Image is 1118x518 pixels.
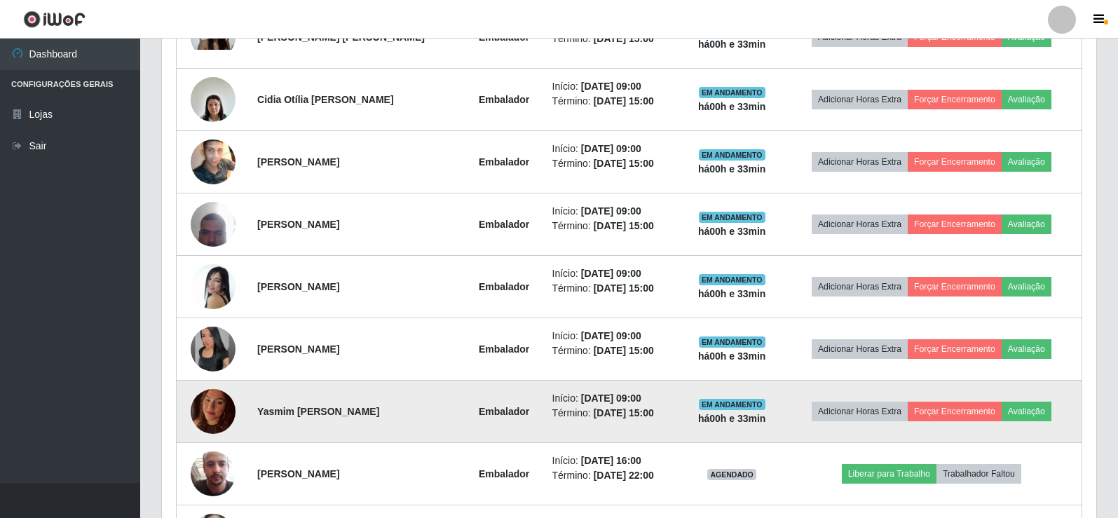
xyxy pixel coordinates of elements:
strong: [PERSON_NAME] [257,156,339,168]
button: Forçar Encerramento [908,152,1002,172]
button: Adicionar Horas Extra [812,402,908,421]
span: EM ANDAMENTO [699,87,765,98]
time: [DATE] 15:00 [594,33,654,44]
strong: [PERSON_NAME] [257,281,339,292]
li: Início: [552,142,674,156]
button: Adicionar Horas Extra [812,152,908,172]
span: EM ANDAMENTO [699,399,765,410]
li: Término: [552,219,674,233]
strong: há 00 h e 33 min [698,101,766,112]
li: Início: [552,266,674,281]
strong: [PERSON_NAME] [257,219,339,230]
img: 1716941011713.jpeg [191,134,236,190]
li: Início: [552,79,674,94]
time: [DATE] 22:00 [594,470,654,481]
time: [DATE] 15:00 [594,95,654,107]
button: Adicionar Horas Extra [812,214,908,234]
strong: há 00 h e 33 min [698,288,766,299]
button: Avaliação [1002,214,1051,234]
li: Início: [552,329,674,343]
span: EM ANDAMENTO [699,274,765,285]
button: Avaliação [1002,90,1051,109]
li: Início: [552,204,674,219]
button: Adicionar Horas Extra [812,90,908,109]
strong: Embalador [479,406,529,417]
span: EM ANDAMENTO [699,336,765,348]
strong: [PERSON_NAME] [PERSON_NAME] [257,32,425,43]
time: [DATE] 16:00 [581,455,641,466]
img: 1750472737511.jpeg [191,327,236,372]
strong: Embalador [479,343,529,355]
time: [DATE] 15:00 [594,407,654,418]
strong: Embalador [479,219,529,230]
img: 1745843945427.jpeg [191,434,236,514]
li: Início: [552,454,674,468]
time: [DATE] 09:00 [581,81,641,92]
button: Trabalhador Faltou [936,464,1021,484]
li: Início: [552,391,674,406]
button: Forçar Encerramento [908,90,1002,109]
button: Forçar Encerramento [908,277,1002,297]
span: EM ANDAMENTO [699,212,765,223]
strong: Embalador [479,32,529,43]
time: [DATE] 09:00 [581,393,641,404]
time: [DATE] 15:00 [594,220,654,231]
button: Avaliação [1002,339,1051,359]
img: 1690487685999.jpeg [191,69,236,129]
img: CoreUI Logo [23,11,86,28]
button: Forçar Encerramento [908,339,1002,359]
time: [DATE] 15:00 [594,158,654,169]
li: Término: [552,156,674,171]
button: Avaliação [1002,152,1051,172]
li: Término: [552,281,674,296]
strong: Embalador [479,468,529,479]
strong: Cidia Otília [PERSON_NAME] [257,94,393,105]
li: Término: [552,32,674,46]
strong: [PERSON_NAME] [257,468,339,479]
strong: [PERSON_NAME] [257,343,339,355]
img: 1722619557508.jpeg [191,194,236,254]
button: Avaliação [1002,402,1051,421]
time: [DATE] 09:00 [581,205,641,217]
strong: Embalador [479,281,529,292]
button: Adicionar Horas Extra [812,277,908,297]
button: Avaliação [1002,277,1051,297]
button: Forçar Encerramento [908,214,1002,234]
img: 1751159400475.jpeg [191,381,236,441]
strong: há 00 h e 33 min [698,39,766,50]
time: [DATE] 09:00 [581,330,641,341]
li: Término: [552,343,674,358]
strong: Embalador [479,156,529,168]
strong: Embalador [479,94,529,105]
time: [DATE] 09:00 [581,143,641,154]
button: Adicionar Horas Extra [812,339,908,359]
button: Liberar para Trabalho [842,464,936,484]
time: [DATE] 15:00 [594,282,654,294]
span: AGENDADO [707,469,756,480]
strong: há 00 h e 33 min [698,226,766,237]
strong: há 00 h e 33 min [698,350,766,362]
strong: há 00 h e 33 min [698,413,766,424]
li: Término: [552,94,674,109]
span: EM ANDAMENTO [699,149,765,161]
li: Término: [552,406,674,421]
img: 1738196339496.jpeg [191,254,236,319]
time: [DATE] 09:00 [581,268,641,279]
li: Término: [552,468,674,483]
button: Forçar Encerramento [908,402,1002,421]
strong: há 00 h e 33 min [698,163,766,175]
strong: Yasmim [PERSON_NAME] [257,406,379,417]
time: [DATE] 15:00 [594,345,654,356]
